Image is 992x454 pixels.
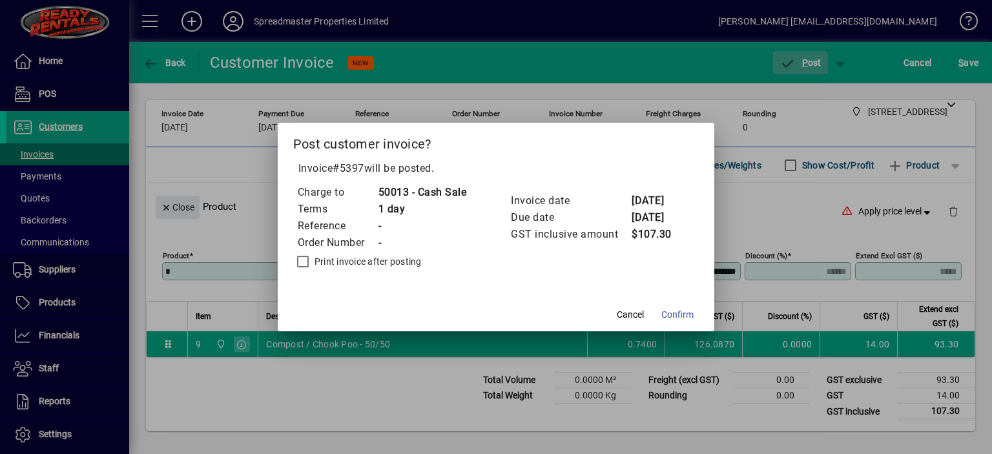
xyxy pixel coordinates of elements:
td: Invoice date [510,192,631,209]
span: Cancel [617,308,644,322]
span: #5397 [333,162,364,174]
td: Reference [297,218,378,234]
td: Charge to [297,184,378,201]
td: 1 day [378,201,467,218]
p: Invoice will be posted . [293,161,699,176]
h2: Post customer invoice? [278,123,715,160]
td: 50013 - Cash Sale [378,184,467,201]
td: $107.30 [631,226,683,243]
td: [DATE] [631,192,683,209]
td: [DATE] [631,209,683,226]
button: Cancel [610,303,651,326]
button: Confirm [656,303,699,326]
td: - [378,234,467,251]
td: GST inclusive amount [510,226,631,243]
td: Order Number [297,234,378,251]
td: Due date [510,209,631,226]
label: Print invoice after posting [312,255,422,268]
span: Confirm [661,308,694,322]
td: Terms [297,201,378,218]
td: - [378,218,467,234]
